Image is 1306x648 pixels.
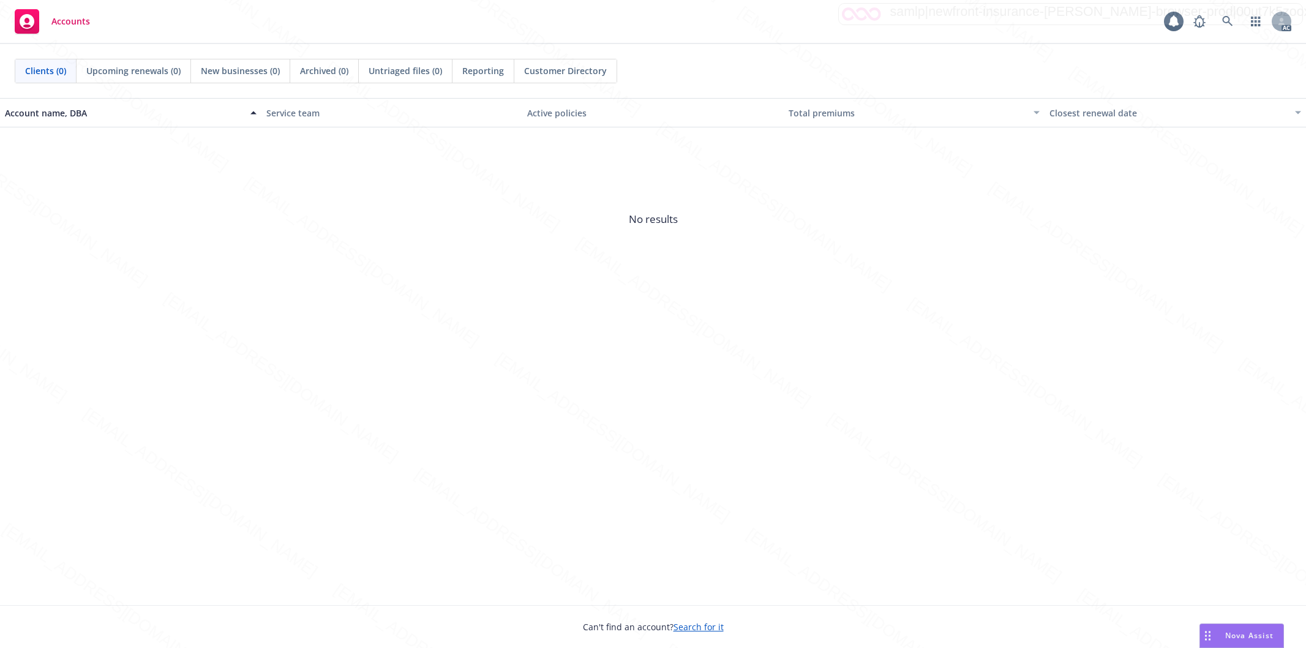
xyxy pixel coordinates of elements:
span: New businesses (0) [201,64,280,77]
a: Report a Bug [1187,9,1212,34]
a: Search for it [674,621,724,633]
button: Nova Assist [1199,624,1284,648]
span: Upcoming renewals (0) [86,64,181,77]
div: Drag to move [1200,624,1215,647]
span: Archived (0) [300,64,348,77]
div: Closest renewal date [1049,107,1288,119]
span: Reporting [462,64,504,77]
span: Customer Directory [524,64,607,77]
div: Account name, DBA [5,107,243,119]
a: Switch app [1244,9,1268,34]
span: Nova Assist [1225,630,1274,641]
span: Can't find an account? [583,620,724,633]
div: Active policies [527,107,779,119]
div: Total premiums [789,107,1027,119]
div: Service team [266,107,518,119]
button: Service team [261,98,523,127]
button: Closest renewal date [1045,98,1306,127]
button: Active policies [522,98,784,127]
span: Clients (0) [25,64,66,77]
a: Search [1215,9,1240,34]
span: Untriaged files (0) [369,64,442,77]
span: Accounts [51,17,90,26]
a: Accounts [10,4,95,39]
button: Total premiums [784,98,1045,127]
